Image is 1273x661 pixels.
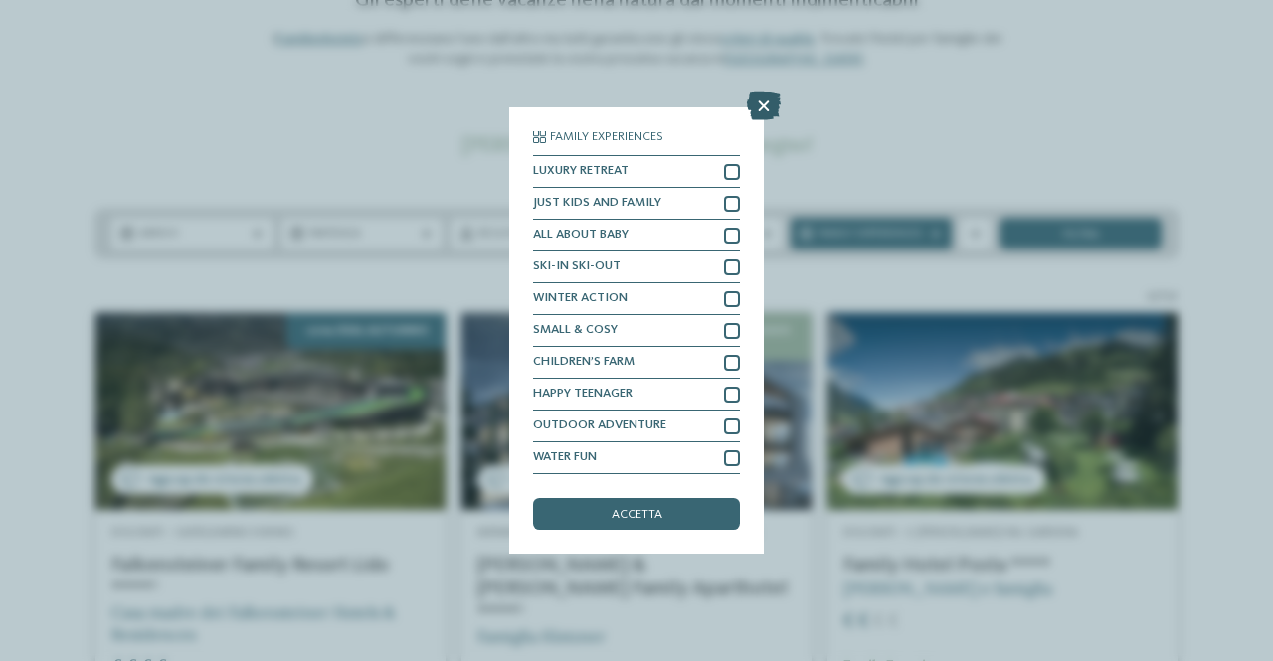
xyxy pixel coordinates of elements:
[533,388,633,401] span: HAPPY TEENAGER
[533,324,618,337] span: SMALL & COSY
[533,451,597,464] span: WATER FUN
[533,197,661,210] span: JUST KIDS AND FAMILY
[550,131,663,144] span: Family Experiences
[533,260,621,273] span: SKI-IN SKI-OUT
[533,419,666,432] span: OUTDOOR ADVENTURE
[533,292,628,305] span: WINTER ACTION
[533,356,635,369] span: CHILDREN’S FARM
[533,165,629,178] span: LUXURY RETREAT
[612,509,662,522] span: accetta
[533,229,629,242] span: ALL ABOUT BABY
